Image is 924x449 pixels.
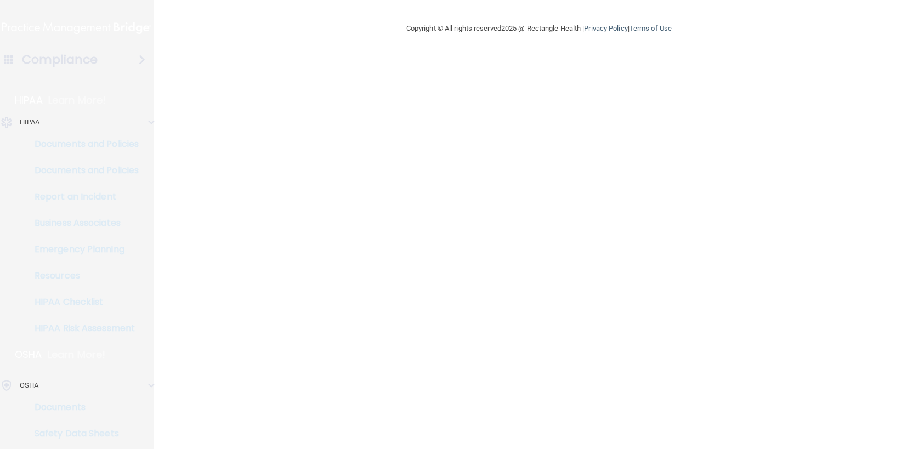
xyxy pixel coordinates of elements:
[339,11,739,46] div: Copyright © All rights reserved 2025 @ Rectangle Health | |
[20,116,40,129] p: HIPAA
[7,191,157,202] p: Report an Incident
[20,379,38,392] p: OSHA
[7,402,157,413] p: Documents
[15,94,43,107] p: HIPAA
[584,24,627,32] a: Privacy Policy
[7,218,157,229] p: Business Associates
[7,270,157,281] p: Resources
[7,244,157,255] p: Emergency Planning
[22,52,98,67] h4: Compliance
[2,17,151,39] img: PMB logo
[630,24,672,32] a: Terms of Use
[7,323,157,334] p: HIPAA Risk Assessment
[15,348,42,361] p: OSHA
[48,94,106,107] p: Learn More!
[7,428,157,439] p: Safety Data Sheets
[48,348,106,361] p: Learn More!
[7,139,157,150] p: Documents and Policies
[7,297,157,308] p: HIPAA Checklist
[7,165,157,176] p: Documents and Policies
